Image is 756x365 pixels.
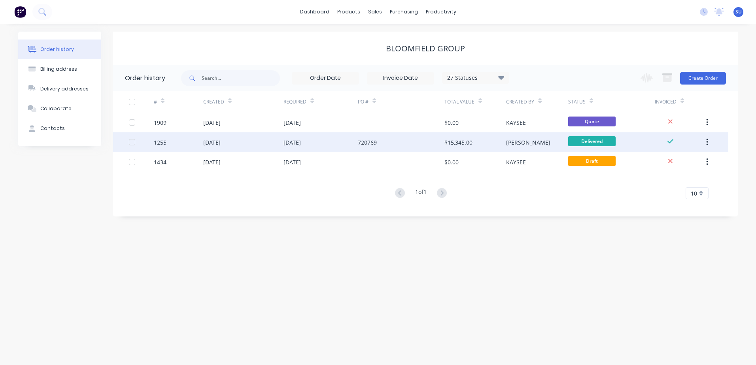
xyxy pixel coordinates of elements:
input: Order Date [292,72,359,84]
button: Billing address [18,59,101,79]
div: Contacts [40,125,65,132]
button: Create Order [680,72,726,85]
div: 1434 [154,158,166,166]
div: [DATE] [283,158,301,166]
div: # [154,98,157,105]
span: Draft [568,156,616,166]
input: Invoice Date [367,72,434,84]
div: [DATE] [203,119,221,127]
div: Created By [506,98,534,105]
input: Search... [202,70,280,86]
div: [DATE] [203,158,221,166]
div: $0.00 [444,119,459,127]
div: [DATE] [203,138,221,147]
div: 720769 [358,138,377,147]
div: Invoiced [655,98,677,105]
div: [DATE] [283,138,301,147]
div: 1909 [154,119,166,127]
span: 10 [691,189,697,198]
div: # [154,91,203,113]
div: Billing address [40,66,77,73]
div: Required [283,98,306,105]
div: Bloomfield Group [386,44,465,53]
div: sales [364,6,386,18]
div: [DATE] [283,119,301,127]
div: Collaborate [40,105,72,112]
div: Status [568,98,586,105]
div: Order history [40,46,74,53]
div: Delivery addresses [40,85,89,92]
div: Total Value [444,91,506,113]
div: Required [283,91,358,113]
span: Quote [568,117,616,126]
div: purchasing [386,6,422,18]
div: [PERSON_NAME] [506,138,550,147]
button: Delivery addresses [18,79,101,99]
div: Order history [125,73,165,83]
div: PO # [358,98,369,105]
div: 1 of 1 [415,188,427,199]
div: Invoiced [655,91,704,113]
span: SU [735,8,742,15]
div: productivity [422,6,460,18]
div: KAYSEE [506,158,526,166]
div: Total Value [444,98,474,105]
button: Order history [18,40,101,59]
div: $15,345.00 [444,138,472,147]
div: $0.00 [444,158,459,166]
div: KAYSEE [506,119,526,127]
div: Created [203,98,224,105]
div: 27 Statuses [442,73,509,82]
div: Status [568,91,655,113]
div: Created By [506,91,568,113]
img: Factory [14,6,26,18]
button: Collaborate [18,99,101,119]
button: Contacts [18,119,101,138]
span: Delivered [568,136,616,146]
div: PO # [358,91,444,113]
div: 1255 [154,138,166,147]
a: dashboard [296,6,333,18]
div: Created [203,91,283,113]
div: products [333,6,364,18]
